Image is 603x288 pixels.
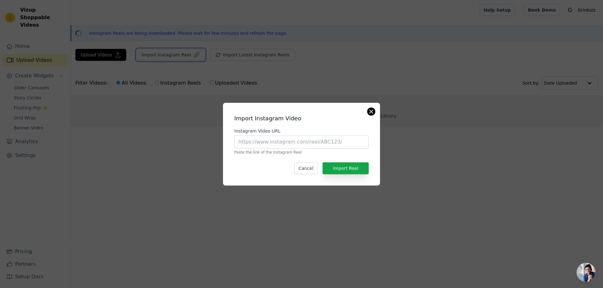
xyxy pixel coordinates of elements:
[234,135,369,149] input: https://www.instagram.com/reel/ABC123/
[234,150,369,155] p: Paste the link of the Instagram Reel
[234,128,369,134] label: Instagram Video URL
[367,108,375,115] button: Close modal
[577,263,595,282] div: Open chat
[234,114,369,123] h2: Import Instagram Video
[323,162,369,174] button: Import Reel
[294,162,317,174] button: Cancel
